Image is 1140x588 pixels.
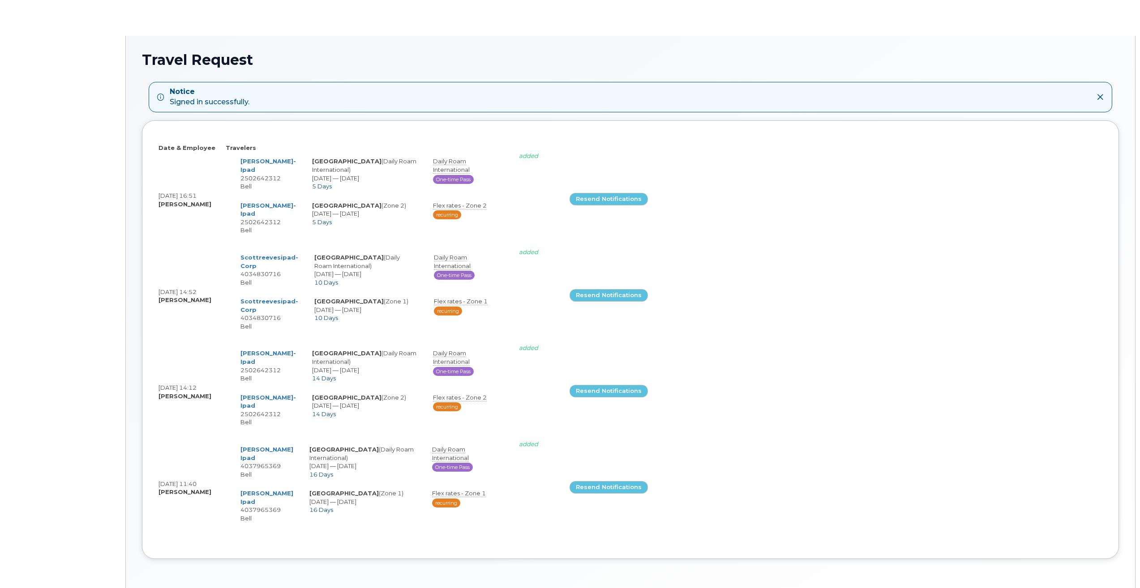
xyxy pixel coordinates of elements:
[301,440,424,484] td: (Daily Roam International) [DATE] — [DATE]
[240,349,296,365] a: [PERSON_NAME]-Ipad
[433,175,474,184] span: 30 days pass
[433,349,470,366] span: Daily Roam International
[570,289,648,302] a: Resend Notifications
[312,202,381,209] strong: [GEOGRAPHIC_DATA]
[519,344,538,351] i: added
[433,394,487,401] span: Flex rates - Zone 2
[434,254,471,270] span: Daily Roam International
[232,388,304,432] td: 2502642312 Bell
[434,307,462,315] span: Recurring (AUTO renewal every 30 days)
[232,196,304,240] td: 2502642312 Bell
[314,314,338,321] span: 10 Days
[159,344,226,440] td: [DATE] 14:12
[312,349,381,357] strong: [GEOGRAPHIC_DATA]
[170,87,249,107] div: Signed in successfully.
[240,490,293,505] a: [PERSON_NAME] Ipad
[226,144,570,152] th: Travelers
[314,254,384,261] strong: [GEOGRAPHIC_DATA]
[519,152,538,159] i: added
[433,210,461,219] span: Recurring (AUTO renewal every 30 days)
[170,87,249,97] strong: Notice
[519,440,538,447] i: added
[142,52,1119,68] h1: Travel Request
[240,254,298,269] a: Scottreevesipad- Corp
[240,202,296,217] a: [PERSON_NAME]-Ipad
[306,248,426,292] td: (Daily Roam International) [DATE] — [DATE]
[159,144,226,152] th: Date & Employee
[309,471,333,478] span: 16 Days
[232,344,304,388] td: 2502642312 Bell
[159,296,211,303] strong: [PERSON_NAME]
[570,481,648,494] a: Resend Notifications
[312,394,381,401] strong: [GEOGRAPHIC_DATA]
[240,158,296,173] a: [PERSON_NAME]-Ipad
[432,463,473,472] span: 30 days pass
[159,200,211,208] strong: [PERSON_NAME]
[304,196,425,240] td: (Zone 2) [DATE] — [DATE]
[432,499,460,507] span: Recurring (AUTO renewal every 30 days)
[312,375,336,382] span: 14 Days
[309,506,333,513] span: 16 Days
[312,158,381,165] strong: [GEOGRAPHIC_DATA]
[433,402,461,411] span: Recurring (AUTO renewal every 30 days)
[232,248,306,292] td: 4034830716 Bell
[232,152,304,196] td: 2502642312 Bell
[232,440,301,484] td: 4037965369 Bell
[433,367,474,376] span: 30 days pass
[434,271,475,280] span: 30 days pass
[570,385,648,397] a: Resend Notifications
[301,484,424,528] td: (Zone 1) [DATE] — [DATE]
[314,298,384,305] strong: [GEOGRAPHIC_DATA]
[432,446,469,462] span: Daily Roam International
[304,388,425,432] td: (Zone 2) [DATE] — [DATE]
[312,218,332,226] span: 5 Days
[433,158,470,174] span: Daily Roam International
[159,152,226,248] td: [DATE] 16:51
[304,344,425,388] td: (Daily Roam International) [DATE] — [DATE]
[312,410,336,418] span: 14 Days
[159,248,226,344] td: [DATE] 14:52
[306,292,426,336] td: (Zone 1) [DATE] — [DATE]
[570,193,648,205] a: Resend Notifications
[309,490,379,497] strong: [GEOGRAPHIC_DATA]
[159,488,211,495] strong: [PERSON_NAME]
[159,440,226,536] td: [DATE] 11:40
[232,292,306,336] td: 4034830716 Bell
[432,490,486,497] span: Flex rates - Zone 1
[240,446,293,461] a: [PERSON_NAME] Ipad
[240,298,298,313] a: Scottreevesipad- Corp
[232,484,301,528] td: 4037965369 Bell
[314,279,338,286] span: 10 Days
[312,183,332,190] span: 5 Days
[159,392,211,400] strong: [PERSON_NAME]
[309,446,379,453] strong: [GEOGRAPHIC_DATA]
[304,152,425,196] td: (Daily Roam International) [DATE] — [DATE]
[434,298,488,305] span: Flex rates - Zone 1
[240,394,296,409] a: [PERSON_NAME]-Ipad
[433,202,487,209] span: Flex rates - Zone 2
[519,248,538,256] i: added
